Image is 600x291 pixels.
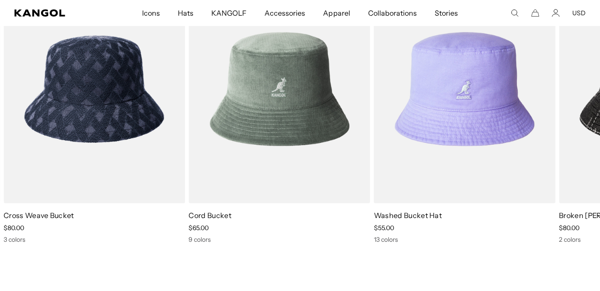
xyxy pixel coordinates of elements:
[4,224,24,232] span: $80.00
[531,9,539,17] button: Cart
[374,224,394,232] span: $55.00
[4,235,185,244] div: 3 colors
[374,235,555,244] div: 13 colors
[189,235,370,244] div: 9 colors
[572,9,586,17] button: USD
[4,211,74,220] a: Cross Weave Bucket
[189,211,231,220] a: Cord Bucket
[559,224,579,232] span: $80.00
[14,9,93,17] a: Kangol
[189,224,209,232] span: $65.00
[374,211,442,220] a: Washed Bucket Hat
[511,9,519,17] summary: Search here
[552,9,560,17] a: Account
